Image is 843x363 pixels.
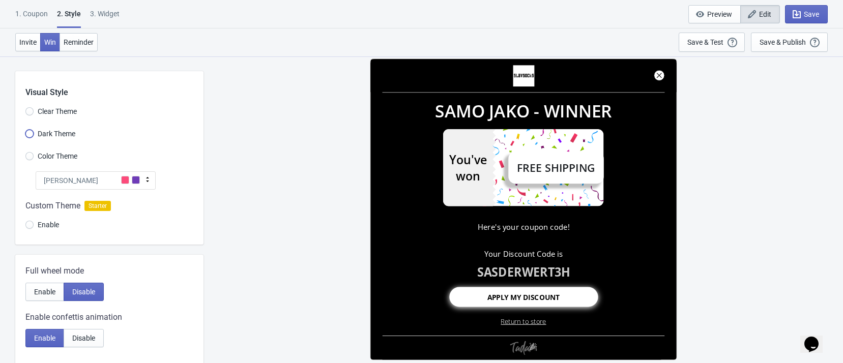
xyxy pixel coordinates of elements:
[679,33,745,52] button: Save & Test
[64,329,104,347] button: Disable
[64,38,94,46] span: Reminder
[64,283,104,301] button: Disable
[40,33,60,51] button: Win
[44,38,56,46] span: Win
[804,10,819,18] span: Save
[34,288,55,296] span: Enable
[19,38,37,46] span: Invite
[785,5,828,23] button: Save
[38,151,77,161] span: Color Theme
[72,288,95,296] span: Disable
[25,329,64,347] button: Enable
[15,33,41,51] button: Invite
[25,311,122,323] span: Enable confettis animation
[44,175,98,186] span: [PERSON_NAME]
[34,334,55,342] span: Enable
[90,9,120,26] div: 3. Widget
[760,38,806,46] div: Save & Publish
[57,9,81,28] div: 2 . Style
[25,71,204,99] div: Visual Style
[687,38,723,46] div: Save & Test
[15,9,48,26] div: 1. Coupon
[759,10,771,18] span: Edit
[800,322,833,353] iframe: chat widget
[25,265,84,277] span: Full wheel mode
[60,33,98,51] button: Reminder
[707,10,732,18] span: Preview
[25,283,64,301] button: Enable
[38,129,75,139] span: Dark Theme
[751,33,828,52] button: Save & Publish
[38,106,77,116] span: Clear Theme
[740,5,780,23] button: Edit
[688,5,741,23] button: Preview
[72,334,95,342] span: Disable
